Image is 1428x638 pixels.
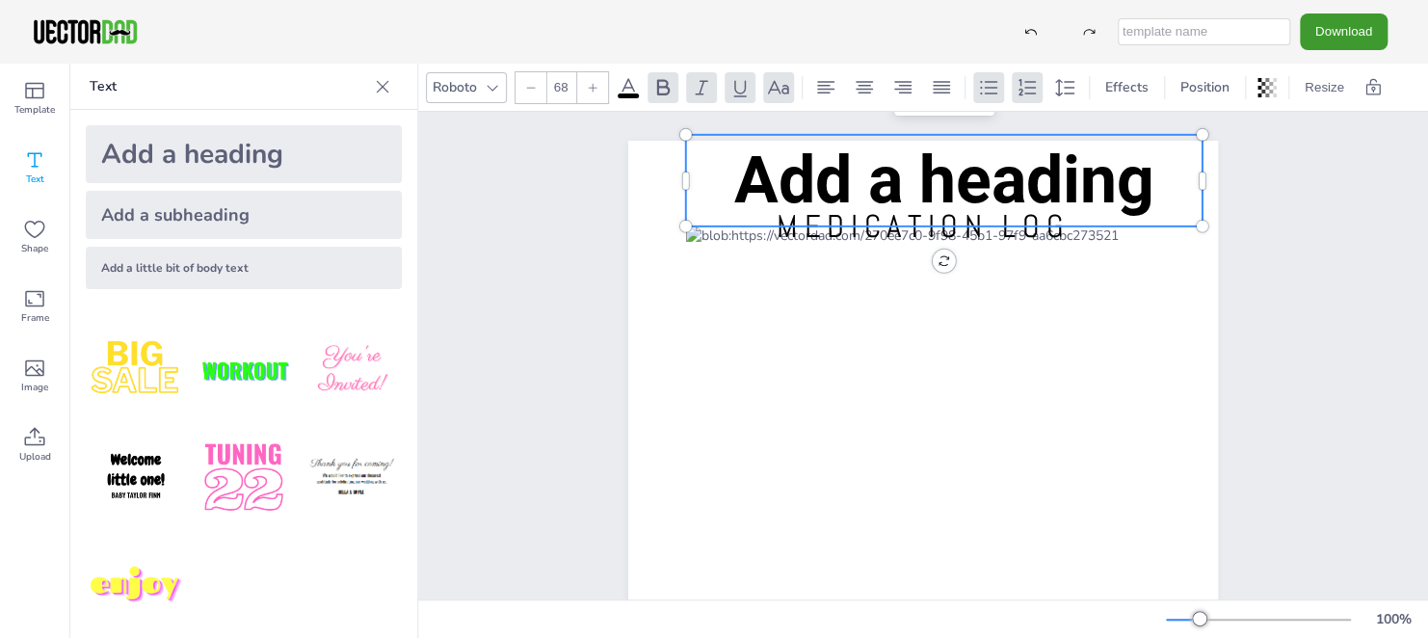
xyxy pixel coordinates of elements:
[14,102,55,118] span: Template
[21,241,48,256] span: Shape
[194,428,294,528] img: 1B4LbXY.png
[194,320,294,420] img: XdJCRjX.png
[777,206,1070,247] span: MEDICATION LOG
[21,310,49,326] span: Frame
[26,172,44,187] span: Text
[86,536,186,636] img: M7yqmqo.png
[86,125,402,183] div: Add a heading
[429,74,481,100] div: Roboto
[1177,78,1233,96] span: Position
[19,449,51,465] span: Upload
[86,428,186,528] img: GNLDUe7.png
[734,142,1154,219] span: Add a heading
[302,428,402,528] img: K4iXMrW.png
[1300,13,1388,49] button: Download
[21,380,48,395] span: Image
[86,191,402,239] div: Add a subheading
[1297,72,1352,103] button: Resize
[90,64,367,110] p: Text
[31,17,140,46] img: VectorDad-1.png
[1370,610,1416,628] div: 100 %
[302,320,402,420] img: BBMXfK6.png
[86,247,402,289] div: Add a little bit of body text
[1118,18,1290,45] input: template name
[86,320,186,420] img: style1.png
[1101,78,1152,96] span: Effects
